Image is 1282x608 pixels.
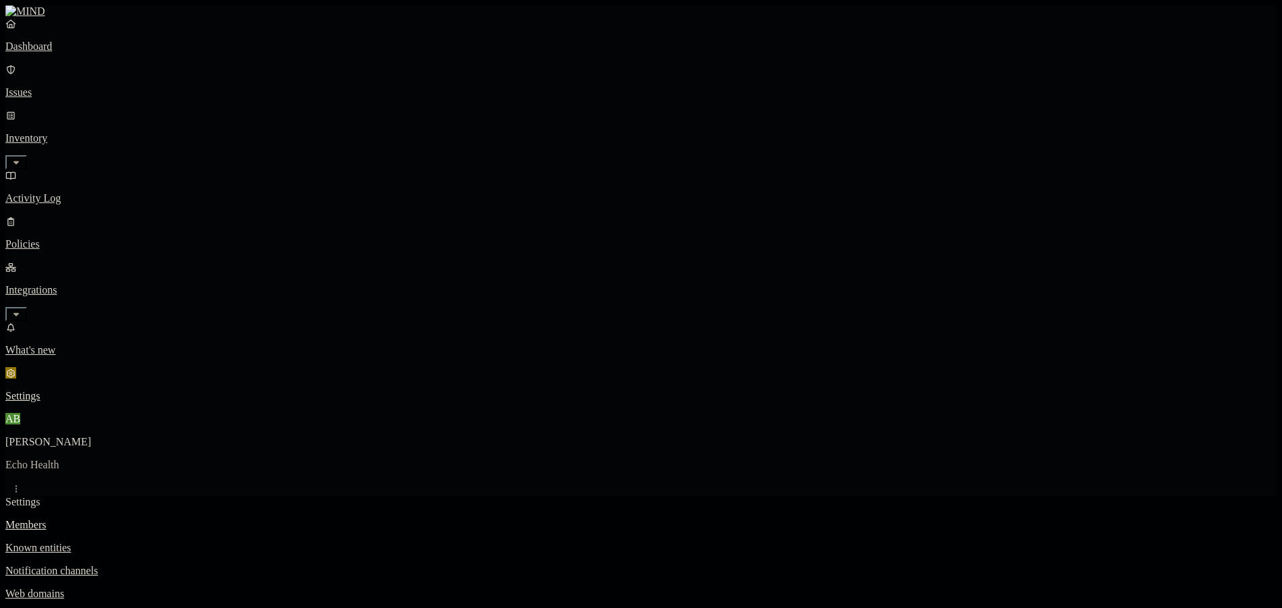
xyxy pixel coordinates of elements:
p: Integrations [5,284,1277,296]
img: MIND [5,5,45,18]
a: Policies [5,215,1277,250]
p: Activity Log [5,192,1277,204]
a: Issues [5,63,1277,99]
a: Known entities [5,542,1277,554]
a: Settings [5,367,1277,402]
p: What's new [5,344,1277,356]
a: Members [5,519,1277,531]
a: What's new [5,321,1277,356]
a: Dashboard [5,18,1277,53]
p: Policies [5,238,1277,250]
a: Web domains [5,588,1277,600]
div: Settings [5,496,1277,508]
p: Settings [5,390,1277,402]
a: Notification channels [5,565,1277,577]
a: Inventory [5,109,1277,167]
p: Issues [5,86,1277,99]
p: [PERSON_NAME] [5,436,1277,448]
a: MIND [5,5,1277,18]
p: Inventory [5,132,1277,144]
span: AB [5,413,20,424]
a: Integrations [5,261,1277,319]
p: Echo Health [5,459,1277,471]
a: Activity Log [5,169,1277,204]
p: Dashboard [5,40,1277,53]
